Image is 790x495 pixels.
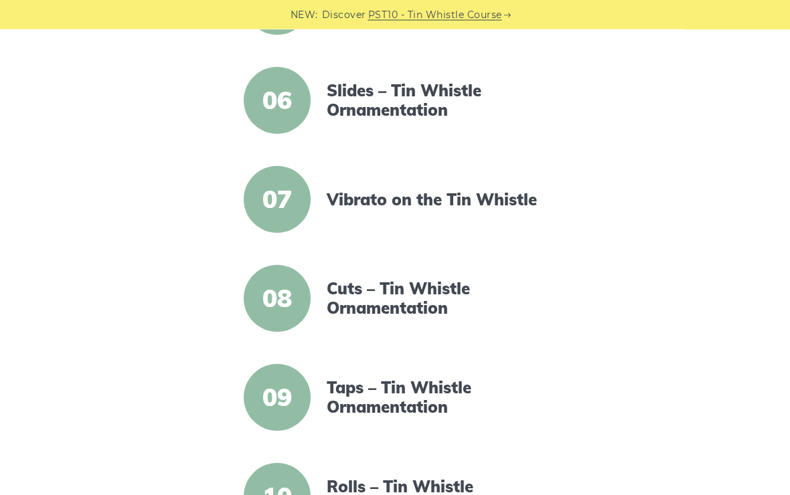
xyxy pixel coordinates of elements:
span: NEW: [291,7,318,23]
span: 07 [244,167,311,233]
a: Vibrato on the Tin Whistle [327,191,547,210]
span: 09 [244,365,311,431]
a: PST10 - Tin Whistle Course [368,7,502,23]
a: Taps – Tin Whistle Ornamentation [327,379,547,417]
a: Cuts – Tin Whistle Ornamentation [327,280,547,318]
span: 06 [244,68,311,134]
span: 08 [244,266,311,332]
span: Discover [322,7,366,23]
a: Slides – Tin Whistle Ornamentation [327,82,547,120]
